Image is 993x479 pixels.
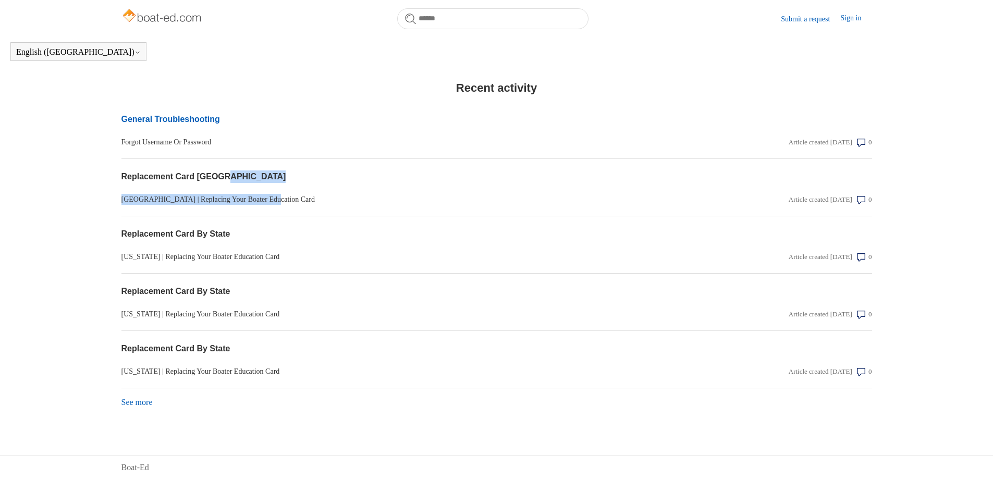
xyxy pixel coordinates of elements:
div: Article created [DATE] [789,137,852,148]
div: Article created [DATE] [789,366,852,377]
a: Submit a request [781,14,840,24]
a: Sign in [840,13,872,25]
div: Article created [DATE] [789,309,852,320]
a: General Troubleshooting [121,113,647,126]
a: Replacement Card By State [121,285,647,298]
div: Article created [DATE] [789,194,852,205]
a: [US_STATE] | Replacing Your Boater Education Card [121,251,647,262]
img: Boat-Ed Help Center home page [121,6,204,27]
a: See more [121,398,153,407]
button: English ([GEOGRAPHIC_DATA]) [16,47,141,57]
a: [US_STATE] | Replacing Your Boater Education Card [121,366,647,377]
a: Replacement Card By State [121,342,647,355]
div: Article created [DATE] [789,252,852,262]
a: [US_STATE] | Replacing Your Boater Education Card [121,309,647,320]
a: Forgot Username Or Password [121,137,647,148]
a: Replacement Card By State [121,228,647,240]
input: Search [397,8,589,29]
a: [GEOGRAPHIC_DATA] | Replacing Your Boater Education Card [121,194,647,205]
a: Boat-Ed [121,461,149,474]
h2: Recent activity [121,79,872,96]
a: Replacement Card [GEOGRAPHIC_DATA] [121,170,647,183]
